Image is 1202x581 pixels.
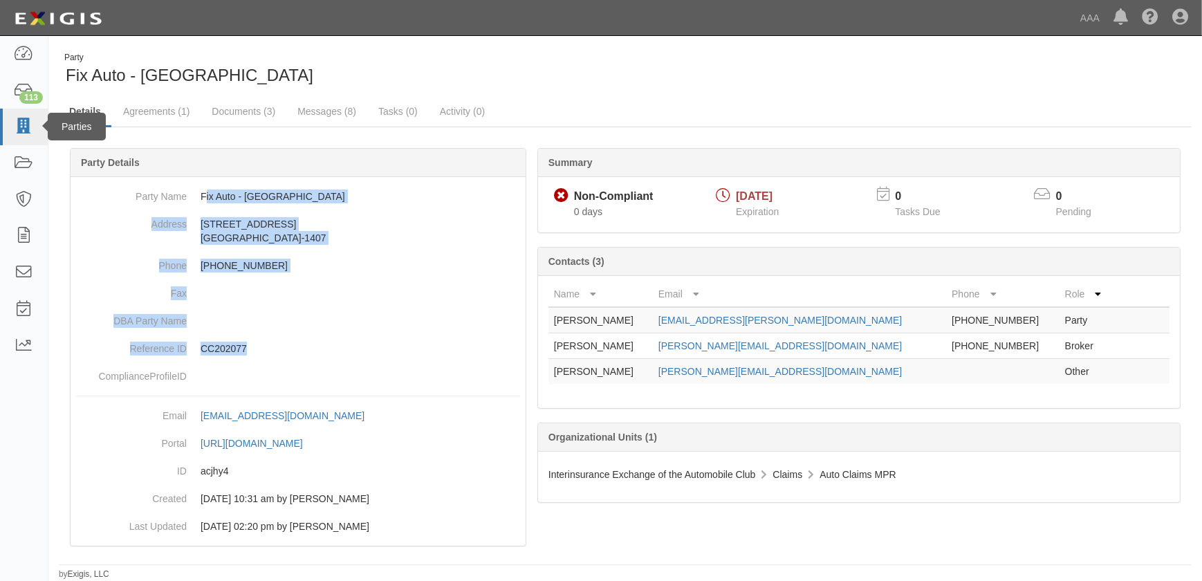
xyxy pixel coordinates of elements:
[554,189,568,203] i: Non-Compliant
[658,366,902,377] a: [PERSON_NAME][EMAIL_ADDRESS][DOMAIN_NAME]
[1060,282,1114,307] th: Role
[66,66,313,84] span: Fix Auto - [GEOGRAPHIC_DATA]
[548,256,604,267] b: Contacts (3)
[76,485,520,513] dd: 11/07/2023 10:31 am by Benjamin Tully
[1060,359,1114,385] td: Other
[76,402,187,423] dt: Email
[76,485,187,506] dt: Created
[287,98,367,125] a: Messages (8)
[574,189,654,205] div: Non-Compliant
[1056,189,1109,205] p: 0
[81,157,140,168] b: Party Details
[946,307,1060,333] td: [PHONE_NUMBER]
[658,315,902,326] a: [EMAIL_ADDRESS][PERSON_NAME][DOMAIN_NAME]
[201,342,520,356] p: CC202077
[76,457,187,478] dt: ID
[201,409,364,423] div: [EMAIL_ADDRESS][DOMAIN_NAME]
[548,157,593,168] b: Summary
[59,98,111,127] a: Details
[548,333,653,359] td: [PERSON_NAME]
[658,340,902,351] a: [PERSON_NAME][EMAIL_ADDRESS][DOMAIN_NAME]
[548,432,657,443] b: Organizational Units (1)
[76,183,520,210] dd: Fix Auto - [GEOGRAPHIC_DATA]
[574,206,602,217] span: Since 10/01/2025
[548,359,653,385] td: [PERSON_NAME]
[736,206,779,217] span: Expiration
[76,513,187,533] dt: Last Updated
[19,91,43,104] div: 113
[895,189,957,205] p: 0
[68,569,109,579] a: Exigis, LLC
[1073,4,1107,32] a: AAA
[76,210,187,231] dt: Address
[895,206,940,217] span: Tasks Due
[59,569,109,580] small: by
[1060,333,1114,359] td: Broker
[64,52,313,64] div: Party
[48,113,106,140] div: Parties
[201,410,380,421] a: [EMAIL_ADDRESS][DOMAIN_NAME]
[1060,307,1114,333] td: Party
[76,430,187,450] dt: Portal
[736,190,773,202] span: [DATE]
[1056,206,1091,217] span: Pending
[773,469,802,480] span: Claims
[548,307,653,333] td: [PERSON_NAME]
[653,282,946,307] th: Email
[76,183,187,203] dt: Party Name
[76,362,187,383] dt: ComplianceProfileID
[201,98,286,125] a: Documents (3)
[429,98,495,125] a: Activity (0)
[76,335,187,356] dt: Reference ID
[1142,10,1158,26] i: Help Center - Complianz
[76,513,520,540] dd: 02/07/2024 02:20 pm by Benjamin Tully
[76,252,187,273] dt: Phone
[548,469,756,480] span: Interinsurance Exchange of the Automobile Club
[946,333,1060,359] td: [PHONE_NUMBER]
[113,98,200,125] a: Agreements (1)
[76,210,520,252] dd: [STREET_ADDRESS] [GEOGRAPHIC_DATA]-1407
[946,282,1060,307] th: Phone
[548,282,653,307] th: Name
[368,98,428,125] a: Tasks (0)
[201,438,318,449] a: [URL][DOMAIN_NAME]
[59,52,615,87] div: Fix Auto - Lemon Grove
[76,279,187,300] dt: Fax
[820,469,896,480] span: Auto Claims MPR
[76,457,520,485] dd: acjhy4
[76,252,520,279] dd: [PHONE_NUMBER]
[76,307,187,328] dt: DBA Party Name
[10,6,106,31] img: logo-5460c22ac91f19d4615b14bd174203de0afe785f0fc80cf4dbbc73dc1793850b.png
